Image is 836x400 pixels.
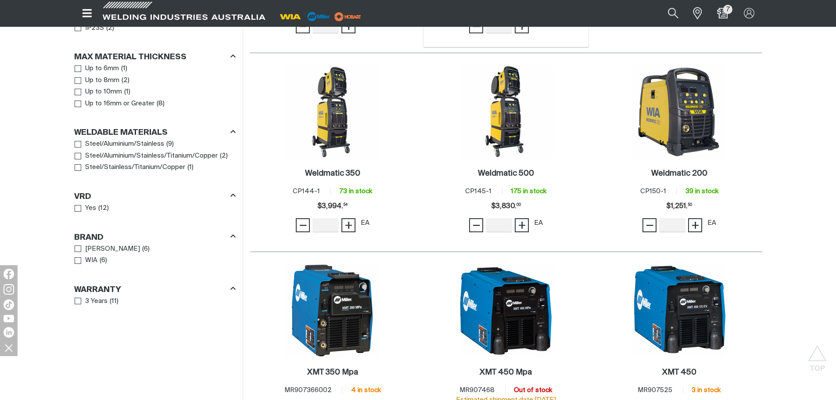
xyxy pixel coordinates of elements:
span: ( 1 ) [121,64,127,74]
span: ( 2 ) [122,76,129,86]
button: Scroll to top [807,345,827,365]
a: Steel/Aluminium/Stainless [75,138,165,150]
div: EA [361,218,370,228]
span: ( 6 ) [142,244,150,254]
h2: Weldmatic 350 [305,169,360,177]
span: Out of stock [514,387,552,393]
sup: 00 [517,203,521,207]
span: ( 1 ) [124,87,130,97]
a: miller [332,13,364,20]
span: MR907366002 [284,387,332,393]
a: Steel/Aluminium/Stainless/Titanium/Copper [75,150,218,162]
img: XMT 450 Mpa [459,263,553,357]
a: IP23S [75,22,104,34]
h2: Weldmatic 200 [651,169,707,177]
h2: XMT 450 Mpa [480,368,532,376]
span: IP23S [85,23,104,33]
img: Weldmatic 200 [632,65,726,159]
span: 39 in stock [685,188,718,195]
div: EA [707,218,716,228]
a: Weldmatic 200 [651,169,707,179]
img: YouTube [4,315,14,322]
span: 73 in stock [339,188,372,195]
a: 3 Years [75,295,108,307]
span: Steel/Aluminium/Stainless [85,139,164,149]
a: XMT 450 Mpa [480,368,532,378]
span: + [344,218,353,233]
img: hide socials [1,340,16,355]
span: + [691,218,700,233]
span: MR907468 [459,387,495,393]
span: ( 1 ) [187,162,194,173]
a: WIA [75,255,98,267]
h3: Brand [74,233,104,243]
a: Steel/Stainless/Titanium/Copper [75,162,186,173]
a: Weldmatic 350 [305,169,360,179]
span: ( 9 ) [166,139,174,149]
span: Up to 10mm [85,87,122,97]
img: Weldmatic 350 [286,65,380,159]
span: 4 in stock [351,387,381,393]
sup: 50 [688,203,692,207]
img: XMT 450 [632,263,726,357]
ul: Warranty [75,295,235,307]
span: + [518,218,526,233]
span: Up to 6mm [85,64,119,74]
ul: Brand [75,243,235,267]
div: Weldable Materials [74,126,236,138]
h2: Weldmatic 500 [478,169,534,177]
img: Weldmatic 500 [459,65,553,159]
span: Yes [85,203,96,213]
h2: XMT 350 Mpa [307,368,358,376]
button: Search products [658,4,688,23]
div: VRD [74,190,236,202]
span: Steel/Aluminium/Stainless/Titanium/Copper [85,151,218,161]
span: MR907525 [638,387,672,393]
span: $3,994. [317,198,348,215]
span: − [299,218,307,233]
span: WIA [85,256,97,266]
img: XMT 350 Mpa [286,263,380,357]
a: Up to 8mm [75,75,120,86]
span: $1,251. [666,198,692,215]
a: Up to 16mm or Greater [75,98,155,110]
div: EA [534,218,543,228]
div: Price [666,198,692,215]
span: ( 11 ) [110,296,118,306]
h3: Max Material Thickness [74,52,187,62]
span: Up to 16mm or Greater [85,99,154,109]
div: Max Material Thickness [74,51,236,63]
a: XMT 350 Mpa [307,368,358,378]
img: miller [332,10,364,23]
span: − [472,218,481,233]
span: CP145-1 [465,188,492,195]
a: Weldmatic 500 [478,169,534,179]
a: Yes [75,202,97,214]
ul: Weldable Materials [75,138,235,173]
span: $3,830. [491,198,521,215]
span: 3 in stock [692,387,721,393]
span: ( 2 ) [220,151,228,161]
span: 3 Years [85,296,108,306]
span: ( 2 ) [106,23,114,33]
input: Product name or item number... [647,4,688,23]
div: Price [491,198,521,215]
span: 175 in stock [511,188,546,195]
h3: Warranty [74,285,121,295]
img: Instagram [4,284,14,295]
a: Up to 10mm [75,86,122,98]
span: Steel/Stainless/Titanium/Copper [85,162,185,173]
span: − [646,218,654,233]
div: Price [317,198,348,215]
img: Facebook [4,269,14,279]
h3: VRD [74,192,91,202]
span: ( 8 ) [157,99,165,109]
a: [PERSON_NAME] [75,243,140,255]
div: Warranty [74,283,236,295]
h3: Weldable Materials [74,128,168,138]
img: LinkedIn [4,327,14,338]
span: CP150-1 [640,188,666,195]
ul: VRD [75,202,235,214]
span: CP144-1 [293,188,320,195]
h2: XMT 450 [662,368,696,376]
